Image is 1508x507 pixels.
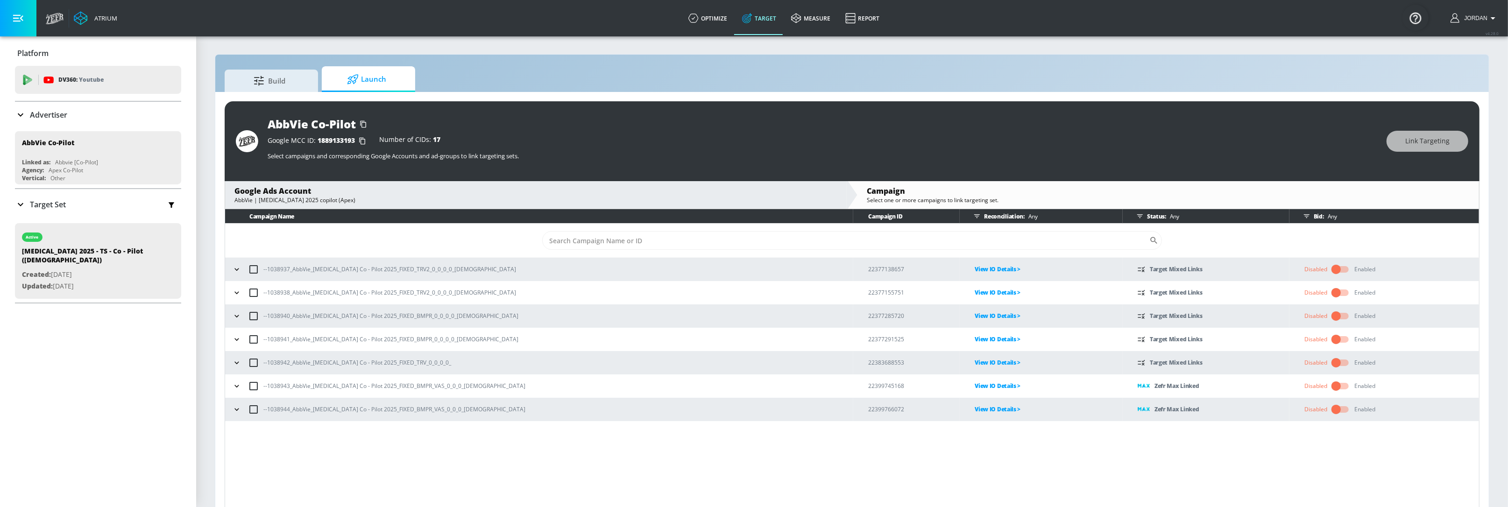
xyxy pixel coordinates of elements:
[50,174,65,182] div: Other
[22,281,153,292] p: [DATE]
[975,310,1123,321] p: View IO Details >
[868,358,960,367] p: 22383688553
[1150,264,1203,275] p: Target Mixed Links
[1154,380,1199,391] p: Zefr Max Linked
[22,269,153,281] p: [DATE]
[49,166,83,174] div: Apex Co-Pilot
[1300,209,1474,223] div: Bid:
[1304,265,1327,274] div: Disabled
[74,11,117,25] a: Atrium
[15,223,181,299] div: active[MEDICAL_DATA] 2025 - TS - Co - Pilot ([DEMOGRAPHIC_DATA])Created:[DATE]Updated:[DATE]
[681,1,735,35] a: optimize
[263,358,451,367] p: --1038942_AbbVie_[MEDICAL_DATA] Co - Pilot 2025_FIXED_TRV_0_0_0_0_
[1304,335,1327,344] div: Disabled
[263,334,518,344] p: --1038941_AbbVie_[MEDICAL_DATA] Co - Pilot 2025_FIXED_BMPR_0_0_0_0_[DEMOGRAPHIC_DATA]
[975,287,1123,298] p: View IO Details >
[22,138,74,147] div: AbbVie Co-Pilot
[867,196,1470,204] div: Select one or more campaigns to link targeting set.
[268,136,370,146] div: Google MCC ID:
[22,270,51,279] span: Created:
[868,264,960,274] p: 22377138657
[379,136,440,146] div: Number of CIDs:
[975,357,1123,368] p: View IO Details >
[1354,335,1375,344] div: Enabled
[22,158,50,166] div: Linked as:
[1304,359,1327,367] div: Disabled
[22,282,53,290] span: Updated:
[1166,211,1179,221] p: Any
[1354,382,1375,390] div: Enabled
[234,196,837,204] div: AbbVie | [MEDICAL_DATA] 2025 copilot (Apex)
[1150,310,1203,321] p: Target Mixed Links
[975,404,1123,415] p: View IO Details >
[268,116,356,132] div: AbbVie Co-Pilot
[975,264,1123,275] p: View IO Details >
[234,186,837,196] div: Google Ads Account
[868,334,960,344] p: 22377291525
[1150,334,1203,345] p: Target Mixed Links
[542,231,1149,250] input: Search Campaign Name or ID
[433,135,440,144] span: 17
[331,68,402,91] span: Launch
[91,14,117,22] div: Atrium
[263,264,516,274] p: --1038937_AbbVie_[MEDICAL_DATA] Co - Pilot 2025_FIXED_TRV2_0_0_0_0_[DEMOGRAPHIC_DATA]
[1451,13,1499,24] button: Jordan
[22,174,46,182] div: Vertical:
[1486,31,1499,36] span: v 4.28.0
[26,235,39,239] div: active
[542,231,1162,250] div: Search CID Name or Number
[1150,357,1203,368] p: Target Mixed Links
[234,70,305,92] span: Build
[263,288,516,297] p: --1038938_AbbVie_[MEDICAL_DATA] Co - Pilot 2025_FIXED_TRV2_0_0_0_0_[DEMOGRAPHIC_DATA]
[735,1,784,35] a: Target
[975,334,1123,345] p: View IO Details >
[867,186,1470,196] div: Campaign
[975,380,1123,391] p: View IO Details >
[79,75,104,84] p: Youtube
[55,158,98,166] div: Abbvie [Co-Pilot]
[1324,211,1337,221] p: Any
[1354,265,1375,274] div: Enabled
[868,311,960,321] p: 22377285720
[58,75,104,85] p: DV360:
[1354,289,1375,297] div: Enabled
[1354,312,1375,320] div: Enabled
[868,381,960,391] p: 22399745168
[263,381,525,391] p: --1038943_AbbVie_[MEDICAL_DATA] Co - Pilot 2025_FIXED_BMPR_VAS_0_0_0_[DEMOGRAPHIC_DATA]
[225,181,847,209] div: Google Ads AccountAbbVie | [MEDICAL_DATA] 2025 copilot (Apex)
[225,209,853,224] th: Campaign Name
[784,1,838,35] a: measure
[22,166,44,174] div: Agency:
[15,40,181,66] div: Platform
[17,48,49,58] p: Platform
[15,131,181,184] div: AbbVie Co-PilotLinked as:Abbvie [Co-Pilot]Agency:Apex Co-PilotVertical:Other
[30,110,67,120] p: Advertiser
[318,136,355,145] span: 1889133193
[1354,405,1375,414] div: Enabled
[1304,405,1327,414] div: Disabled
[853,209,960,224] th: Campaign ID
[970,209,1123,223] div: Reconciliation:
[1133,209,1289,223] div: Status:
[1304,312,1327,320] div: Disabled
[1304,382,1327,390] div: Disabled
[1025,211,1038,221] p: Any
[22,246,153,269] div: [MEDICAL_DATA] 2025 - TS - Co - Pilot ([DEMOGRAPHIC_DATA])
[15,102,181,128] div: Advertiser
[15,66,181,94] div: DV360: Youtube
[1154,404,1199,415] p: Zefr Max Linked
[868,404,960,414] p: 22399766072
[15,189,181,220] div: Target Set
[268,152,1377,160] p: Select campaigns and corresponding Google Accounts and ad-groups to link targeting sets.
[1304,289,1327,297] div: Disabled
[263,311,518,321] p: --1038940_AbbVie_[MEDICAL_DATA] Co - Pilot 2025_FIXED_BMPR_0_0_0_0_[DEMOGRAPHIC_DATA]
